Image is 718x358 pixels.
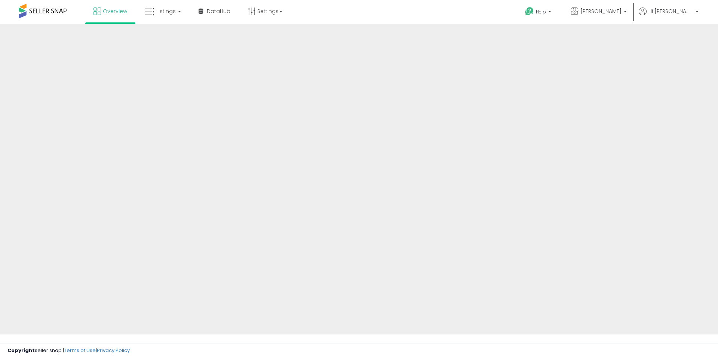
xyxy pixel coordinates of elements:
span: Listings [156,7,176,15]
span: Overview [103,7,127,15]
span: Help [536,9,546,15]
a: Hi [PERSON_NAME] [639,7,699,24]
span: [PERSON_NAME] [580,7,622,15]
a: Help [519,1,559,24]
span: DataHub [207,7,230,15]
span: Hi [PERSON_NAME] [648,7,693,15]
i: Get Help [525,7,534,16]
